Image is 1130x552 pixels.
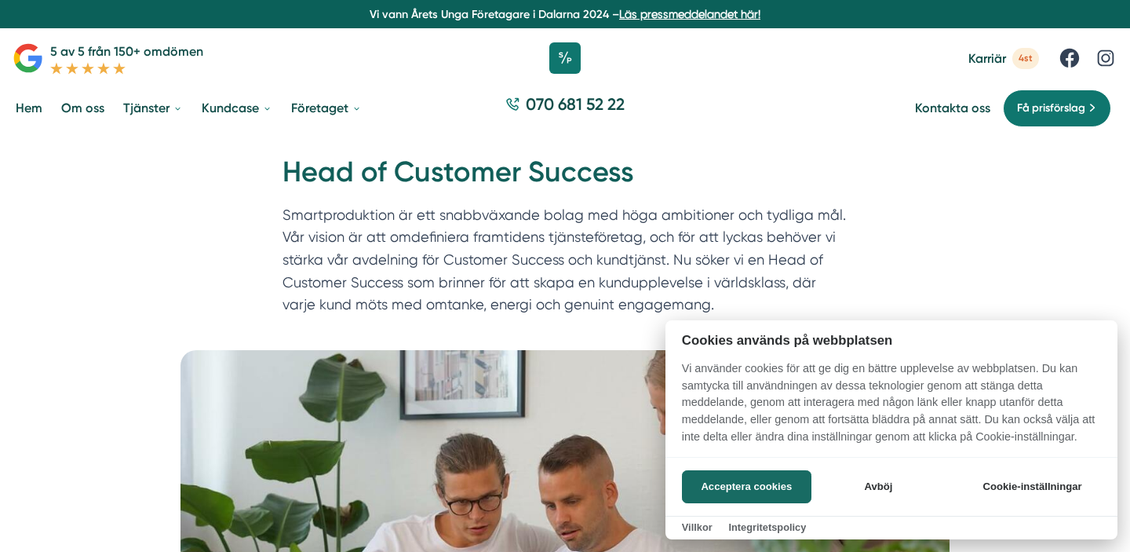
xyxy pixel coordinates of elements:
p: Vi använder cookies för att ge dig en bättre upplevelse av webbplatsen. Du kan samtycka till anvä... [665,360,1117,456]
button: Avböj [816,470,941,503]
button: Cookie-inställningar [964,470,1101,503]
button: Acceptera cookies [682,470,811,503]
h2: Cookies används på webbplatsen [665,333,1117,348]
a: Integritetspolicy [728,521,806,533]
a: Villkor [682,521,713,533]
